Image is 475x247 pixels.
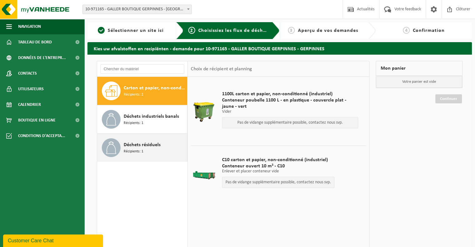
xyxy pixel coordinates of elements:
a: Continuer [435,94,462,103]
span: 1 [98,27,105,34]
span: Conteneur ouvert 10 m³ - C10 [222,163,334,169]
span: Conteneur poubelle 1100 L - en plastique - couvercle plat - jaune - vert [222,97,359,110]
span: Récipients: 2 [124,92,143,98]
span: Carton et papier, non-conditionné (industriel) [124,84,186,92]
p: Votre panier est vide [376,76,462,88]
span: Récipients: 1 [124,120,143,126]
span: Récipients: 1 [124,149,143,155]
span: Utilisateurs [18,81,44,97]
span: 3 [288,27,295,34]
span: 4 [403,27,410,34]
button: Déchets industriels banals Récipients: 1 [97,105,187,134]
span: Calendrier [18,97,41,112]
span: Sélectionner un site ici [108,28,164,33]
span: Navigation [18,19,41,34]
a: 1Sélectionner un site ici [91,27,171,34]
span: Déchets résiduels [124,141,161,149]
span: 10-971165 - GALLER BOUTIQUE GERPINNES - GERPINNES [82,5,192,14]
div: Choix de récipient et planning [188,61,255,77]
span: Déchets industriels banals [124,113,179,120]
p: Pas de vidange supplémentaire possible, contactez nous svp. [225,121,355,125]
h2: Kies uw afvalstoffen en recipiënten - demande pour 10-971165 - GALLER BOUTIQUE GERPINNES - GERPINNES [87,42,472,54]
span: 1100L carton et papier, non-conditionné (industriel) [222,91,359,97]
span: Tableau de bord [18,34,52,50]
p: Pas de vidange supplémentaire possible, contactez nous svp. [225,180,331,185]
span: Contacts [18,66,37,81]
span: 10-971165 - GALLER BOUTIQUE GERPINNES - GERPINNES [83,5,191,14]
span: Données de l'entrepr... [18,50,66,66]
span: Conditions d'accepta... [18,128,65,144]
span: Choisissiez les flux de déchets et récipients [198,28,302,33]
span: Confirmation [413,28,445,33]
p: Vider [222,110,359,114]
iframe: chat widget [3,233,104,247]
button: Déchets résiduels Récipients: 1 [97,134,187,162]
span: 2 [188,27,195,34]
input: Chercher du matériel [100,64,184,74]
span: Aperçu de vos demandes [298,28,358,33]
span: Boutique en ligne [18,112,56,128]
div: Mon panier [376,61,463,76]
p: Enlever et placer conteneur vide [222,169,334,174]
button: Carton et papier, non-conditionné (industriel) Récipients: 2 [97,77,187,105]
span: C10 carton et papier, non-conditionné (industriel) [222,157,334,163]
